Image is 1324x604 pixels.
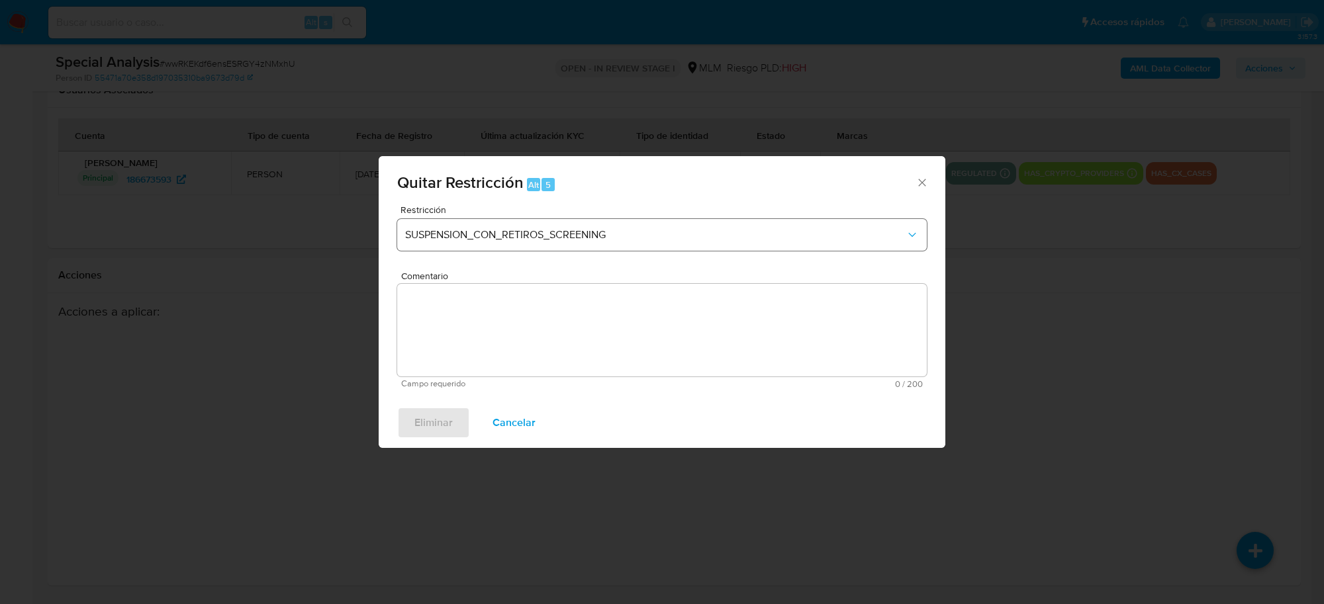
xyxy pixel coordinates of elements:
span: Restricción [401,205,930,214]
span: Máximo 200 caracteres [662,380,923,388]
span: Alt [528,179,539,191]
span: Campo requerido [401,379,662,388]
span: Cancelar [493,408,536,437]
span: Comentario [401,271,931,281]
button: Cerrar ventana [916,176,927,188]
span: Quitar Restricción [397,171,524,194]
button: Cancelar [475,407,553,439]
button: Restriction [397,219,927,251]
span: SUSPENSION_CON_RETIROS_SCREENING [405,228,906,241]
span: 5 [545,179,551,191]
